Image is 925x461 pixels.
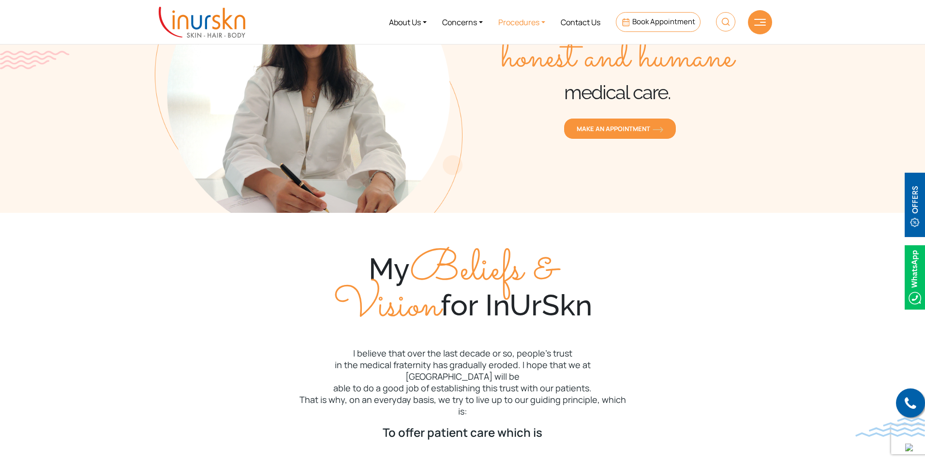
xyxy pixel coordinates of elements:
[564,118,676,139] a: MAKE AN APPOINTMENTorange-arrow
[905,444,913,451] img: up-blue-arrow.svg
[577,124,663,133] span: MAKE AN APPOINTMENT
[855,417,925,437] img: bluewave
[462,13,772,104] h1: InUrSkn is my promise of providing medical care.
[616,12,701,32] a: Book Appointment
[153,347,772,417] p: I believe that over the last decade or so, people’s trust in the medical fraternity has gradually...
[381,4,434,40] a: About Us
[159,7,245,38] img: inurskn-logo
[905,173,925,237] img: offerBt
[491,4,553,40] a: Procedures
[333,238,557,339] span: Beliefs & Vision
[754,19,766,26] img: hamLine.svg
[553,4,608,40] a: Contact Us
[153,425,772,440] p: To offer patient care which is
[653,127,663,133] img: orange-arrow
[905,245,925,310] img: Whatsappicon
[632,16,695,27] span: Book Appointment
[153,252,772,324] div: My for InUrSkn
[434,4,491,40] a: Concerns
[716,12,735,31] img: HeaderSearch
[905,271,925,282] a: Whatsappicon
[501,37,734,80] span: honest and humane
